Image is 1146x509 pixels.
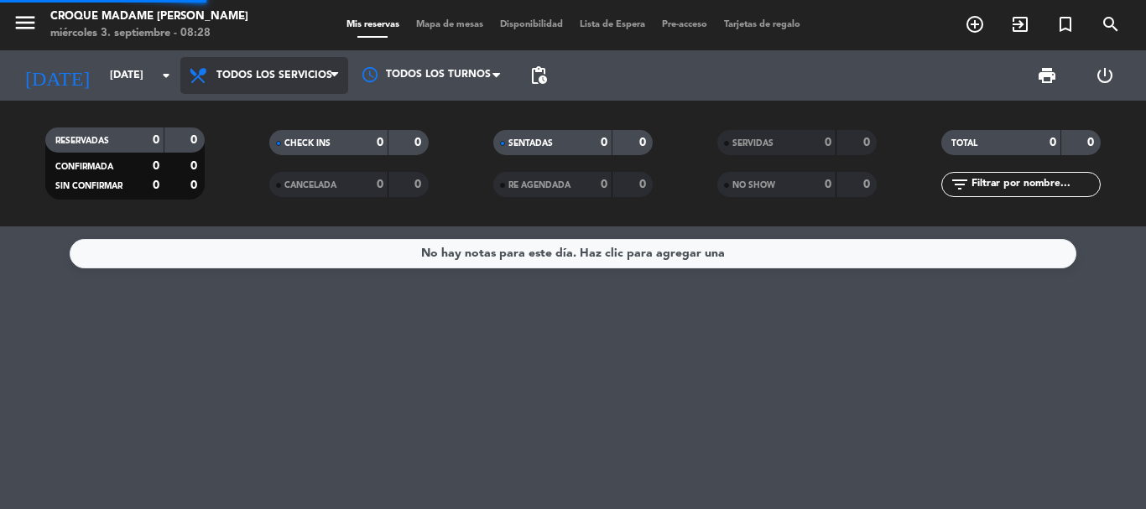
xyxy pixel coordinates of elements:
strong: 0 [639,137,649,148]
div: LOG OUT [1076,50,1133,101]
i: search [1101,14,1121,34]
i: menu [13,10,38,35]
i: filter_list [950,174,970,195]
strong: 0 [190,179,201,191]
strong: 0 [1087,137,1097,148]
span: Mis reservas [338,20,408,29]
strong: 0 [190,134,201,146]
span: SIN CONFIRMAR [55,182,122,190]
span: RE AGENDADA [508,181,570,190]
i: turned_in_not [1055,14,1076,34]
strong: 0 [414,137,425,148]
button: menu [13,10,38,41]
span: Tarjetas de regalo [716,20,809,29]
i: add_circle_outline [965,14,985,34]
strong: 0 [863,137,873,148]
span: Lista de Espera [571,20,654,29]
input: Filtrar por nombre... [970,175,1100,194]
i: exit_to_app [1010,14,1030,34]
span: print [1037,65,1057,86]
strong: 0 [153,134,159,146]
i: arrow_drop_down [156,65,176,86]
strong: 0 [863,179,873,190]
strong: 0 [190,160,201,172]
strong: 0 [153,179,159,191]
strong: 0 [1050,137,1056,148]
div: miércoles 3. septiembre - 08:28 [50,25,248,42]
div: No hay notas para este día. Haz clic para agregar una [421,244,725,263]
strong: 0 [377,137,383,148]
span: Pre-acceso [654,20,716,29]
strong: 0 [414,179,425,190]
span: Disponibilidad [492,20,571,29]
span: SERVIDAS [732,139,774,148]
span: CHECK INS [284,139,331,148]
div: Croque Madame [PERSON_NAME] [50,8,248,25]
i: [DATE] [13,57,102,94]
span: SENTADAS [508,139,553,148]
strong: 0 [825,179,831,190]
span: CANCELADA [284,181,336,190]
i: power_settings_new [1095,65,1115,86]
strong: 0 [153,160,159,172]
span: Todos los servicios [216,70,332,81]
strong: 0 [825,137,831,148]
strong: 0 [377,179,383,190]
span: pending_actions [529,65,549,86]
span: CONFIRMADA [55,163,113,171]
strong: 0 [601,179,607,190]
strong: 0 [601,137,607,148]
span: RESERVADAS [55,137,109,145]
strong: 0 [639,179,649,190]
span: Mapa de mesas [408,20,492,29]
span: TOTAL [951,139,977,148]
span: NO SHOW [732,181,775,190]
